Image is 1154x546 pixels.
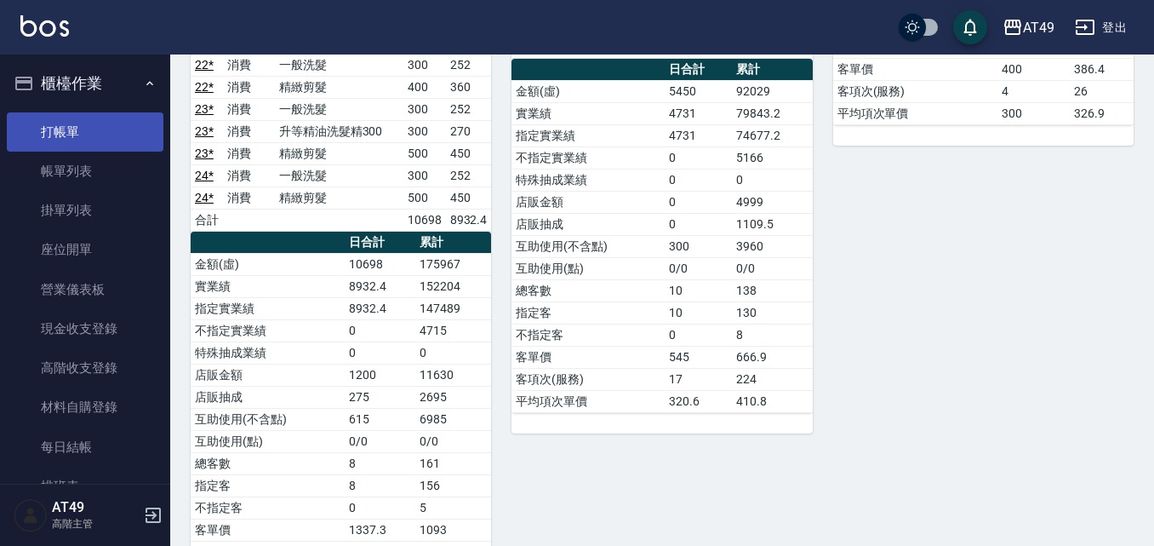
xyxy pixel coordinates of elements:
td: 10698 [403,209,446,231]
td: 實業績 [511,102,665,124]
td: 10 [665,279,732,302]
td: 0 [415,342,491,364]
td: 0/0 [415,430,491,452]
td: 指定客 [191,474,345,497]
td: 270 [446,120,492,142]
td: 店販金額 [511,191,665,213]
td: 74677.2 [732,124,812,147]
td: 8 [345,474,415,497]
td: 500 [403,142,446,164]
td: 精緻剪髮 [275,142,403,164]
td: 消費 [223,98,275,120]
td: 252 [446,98,492,120]
td: 4999 [732,191,812,213]
button: 登出 [1068,12,1134,43]
td: 156 [415,474,491,497]
td: 161 [415,452,491,474]
td: 300 [403,54,446,76]
td: 8932.4 [345,275,415,297]
td: 500 [403,187,446,209]
td: 666.9 [732,346,812,368]
td: 4731 [665,124,732,147]
td: 指定實業績 [511,124,665,147]
td: 545 [665,346,732,368]
button: 櫃檯作業 [7,61,163,106]
td: 客單價 [511,346,665,368]
td: 消費 [223,164,275,187]
td: 386.4 [1070,58,1134,80]
a: 排班表 [7,467,163,506]
td: 指定實業績 [191,297,345,319]
td: 消費 [223,120,275,142]
a: 營業儀表板 [7,270,163,309]
td: 一般洗髮 [275,54,403,76]
td: 金額(虛) [511,80,665,102]
td: 0/0 [345,430,415,452]
td: 升等精油洗髮精300 [275,120,403,142]
td: 0 [665,213,732,235]
td: 6985 [415,408,491,430]
td: 130 [732,302,812,324]
td: 252 [446,164,492,187]
td: 0 [665,324,732,346]
td: 1200 [345,364,415,386]
td: 8932.4 [345,297,415,319]
td: 8 [345,452,415,474]
td: 10 [665,302,732,324]
td: 消費 [223,76,275,98]
div: AT49 [1023,17,1054,38]
td: 不指定實業績 [511,147,665,169]
button: AT49 [996,10,1061,45]
td: 0 [345,342,415,364]
td: 平均項次單價 [833,102,997,124]
td: 175967 [415,253,491,275]
td: 指定客 [511,302,665,324]
a: 帳單列表 [7,152,163,191]
td: 1109.5 [732,213,812,235]
td: 不指定客 [191,497,345,519]
td: 1093 [415,519,491,541]
td: 金額(虛) [191,253,345,275]
td: 客項次(服務) [833,80,997,102]
td: 平均項次單價 [511,390,665,412]
td: 0 [345,319,415,342]
td: 2695 [415,386,491,408]
td: 0/0 [665,257,732,279]
td: 0 [345,497,415,519]
button: save [953,10,987,44]
td: 11630 [415,364,491,386]
td: 客單價 [191,519,345,541]
th: 累計 [415,232,491,254]
td: 300 [403,120,446,142]
th: 日合計 [665,59,732,81]
td: 0 [665,191,732,213]
td: 互助使用(點) [511,257,665,279]
td: 店販金額 [191,364,345,386]
td: 消費 [223,187,275,209]
td: 300 [403,164,446,187]
td: 17 [665,368,732,390]
td: 450 [446,187,492,209]
a: 座位開單 [7,230,163,269]
td: 450 [446,142,492,164]
a: 掛單列表 [7,191,163,230]
td: 5 [415,497,491,519]
td: 一般洗髮 [275,164,403,187]
td: 400 [997,58,1070,80]
td: 0 [665,147,732,169]
img: Person [14,498,48,532]
td: 特殊抽成業績 [511,169,665,191]
td: 326.9 [1070,102,1134,124]
td: 4 [997,80,1070,102]
td: 275 [345,386,415,408]
td: 138 [732,279,812,302]
td: 店販抽成 [191,386,345,408]
td: 147489 [415,297,491,319]
td: 400 [403,76,446,98]
td: 300 [403,98,446,120]
td: 410.8 [732,390,812,412]
table: a dense table [511,59,812,413]
td: 252 [446,54,492,76]
img: Logo [20,15,69,37]
td: 300 [997,102,1070,124]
